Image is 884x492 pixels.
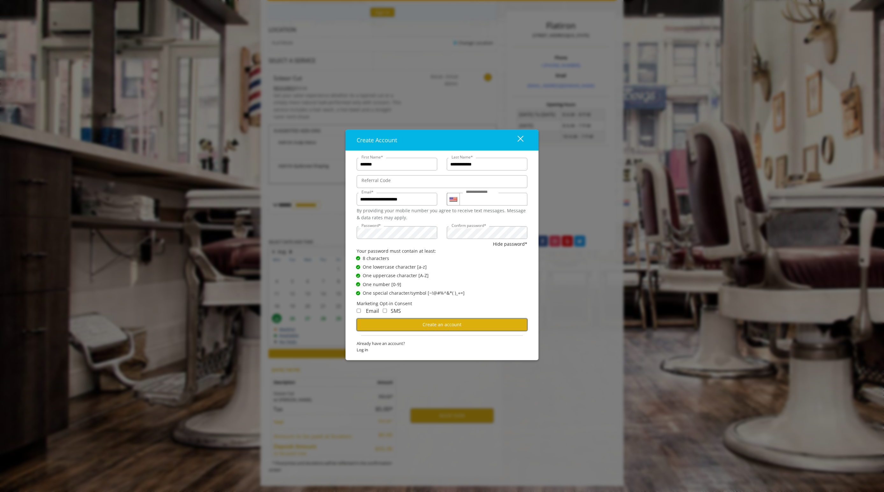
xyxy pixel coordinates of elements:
[357,291,360,296] span: ✔
[357,309,361,313] input: Receive Marketing Email
[363,281,401,288] span: One number [0-9]
[357,193,437,206] input: Email
[357,273,360,278] span: ✔
[448,154,476,160] label: Last Name*
[357,175,527,188] input: ReferralCode
[423,321,461,327] span: Create an account
[363,272,429,279] span: One uppercase character [A-Z]
[357,136,397,144] span: Create Account
[506,134,527,147] button: close dialog
[357,318,527,331] button: Create an account
[363,255,389,262] span: 8 characters
[357,340,527,347] span: Already have an account?
[447,226,527,239] input: ConfirmPassword
[357,256,360,261] span: ✔
[357,347,527,353] span: Log in
[363,290,465,297] span: One special character/symbol [~!@#%^&*( )_+=]
[357,158,437,171] input: FirstName
[366,307,379,314] span: Email
[447,193,460,206] div: Country
[383,309,387,313] input: Receive Marketing SMS
[357,300,527,307] div: Marketing Opt-in Consent
[363,264,427,271] span: One lowercase character [a-z]
[357,264,360,270] span: ✔
[357,248,527,255] div: Your password must contain at least:
[510,135,523,145] div: close dialog
[391,307,401,314] span: SMS
[448,222,489,228] label: Confirm password*
[358,189,377,195] label: Email*
[358,222,384,228] label: Password*
[358,177,394,184] label: Referral Code
[493,241,527,248] button: Hide password*
[447,158,527,171] input: Lastname
[358,154,386,160] label: First Name*
[357,226,437,239] input: Password
[357,282,360,287] span: ✔
[357,207,527,221] div: By providing your mobile number you agree to receive text messages. Message & data rates may apply.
